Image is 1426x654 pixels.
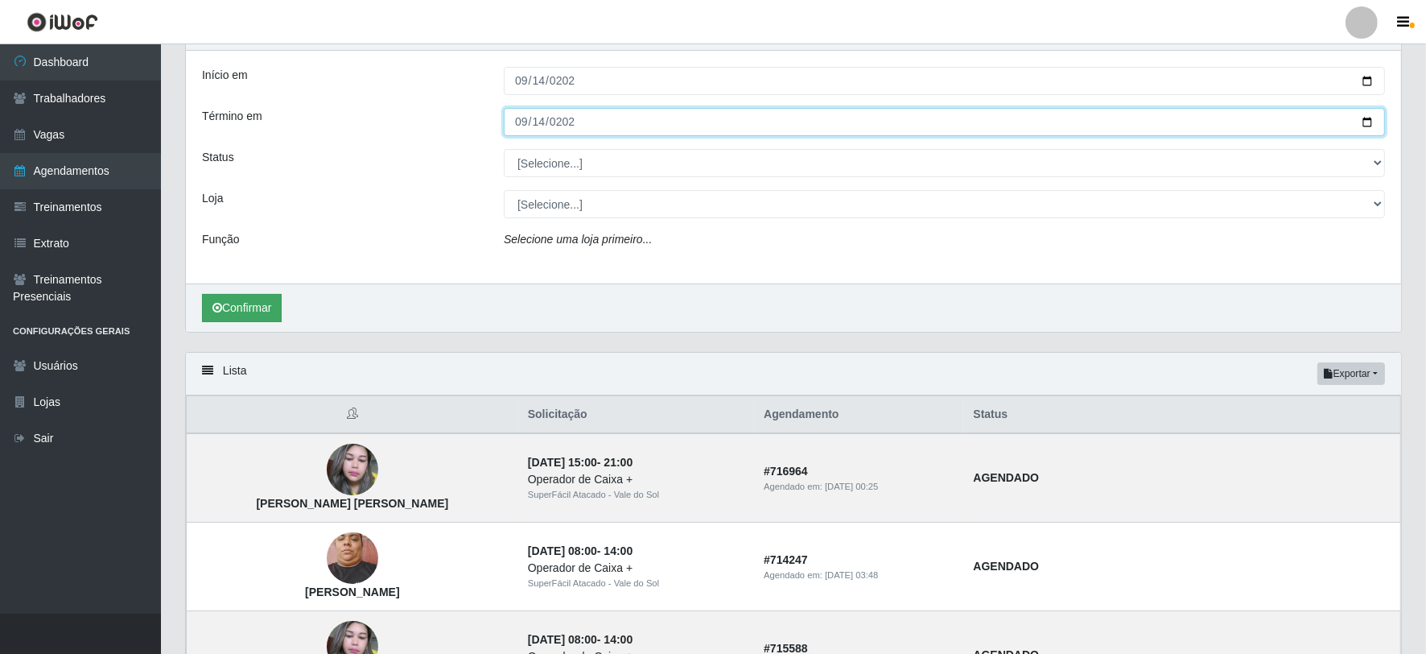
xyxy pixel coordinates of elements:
th: Agendamento [754,396,963,434]
strong: [PERSON_NAME] [PERSON_NAME] [257,497,449,510]
div: SuperFácil Atacado - Vale do Sol [528,488,744,502]
time: [DATE] 03:48 [825,570,878,580]
strong: [PERSON_NAME] [305,586,399,598]
label: Loja [202,190,223,207]
time: [DATE] 08:00 [528,544,597,557]
strong: # 714247 [764,553,808,566]
div: Operador de Caixa + [528,560,744,577]
label: Status [202,149,234,166]
img: CoreUI Logo [27,12,98,32]
input: 00/00/0000 [504,108,1385,136]
time: 14:00 [604,633,633,646]
label: Início em [202,67,248,84]
time: [DATE] 08:00 [528,633,597,646]
strong: AGENDADO [973,560,1039,573]
div: Agendado em: [764,480,954,494]
strong: - [528,456,633,469]
strong: - [528,633,633,646]
strong: - [528,544,633,557]
time: [DATE] 00:25 [825,482,878,491]
th: Status [963,396,1400,434]
input: 00/00/0000 [504,67,1385,95]
img: Luciana Florêncio de Brito [327,436,378,504]
div: SuperFácil Atacado - Vale do Sol [528,577,744,590]
strong: # 716964 [764,465,808,478]
time: 21:00 [604,456,633,469]
button: Exportar [1317,362,1385,385]
div: Lista [186,353,1401,395]
time: 14:00 [604,544,633,557]
img: Angelica Fernandes de Oliveira [327,524,378,593]
strong: AGENDADO [973,471,1039,484]
div: Operador de Caixa + [528,471,744,488]
i: Selecione uma loja primeiro... [504,233,652,246]
time: [DATE] 15:00 [528,456,597,469]
label: Função [202,231,240,248]
button: Confirmar [202,294,282,322]
th: Solicitação [518,396,754,434]
label: Término em [202,108,262,125]
div: Agendado em: [764,569,954,582]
